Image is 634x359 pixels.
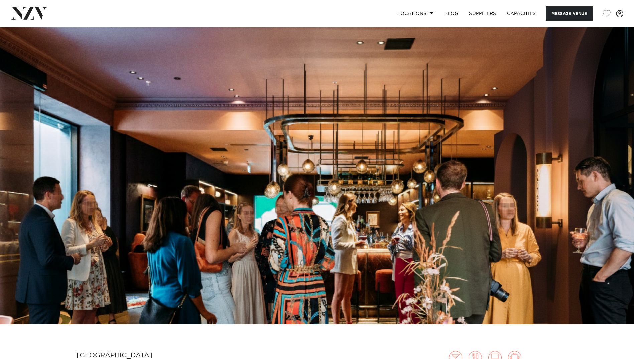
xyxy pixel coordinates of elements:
a: BLOG [439,6,464,21]
img: nzv-logo.png [11,7,47,19]
a: Locations [392,6,439,21]
button: Message Venue [546,6,593,21]
small: [GEOGRAPHIC_DATA] [77,352,152,359]
a: SUPPLIERS [464,6,501,21]
a: Capacities [502,6,541,21]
